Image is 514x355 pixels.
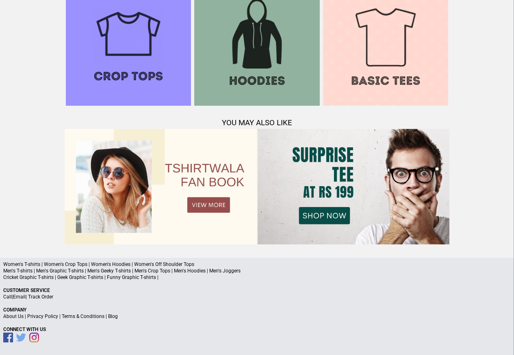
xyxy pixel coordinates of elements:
[3,294,12,300] a: Call
[13,294,26,300] a: Email
[222,118,292,127] span: YOU MAY ALSO LIKE
[3,294,511,300] p: | |
[3,326,511,333] p: Connect With Us
[3,268,511,274] p: Men's T-shirts | Men's Graphic T-shirts | Men's Geeky T-shirts | Men's Crop Tops | Men's Hoodies ...
[62,314,104,319] a: Terms & Conditions
[28,294,53,300] a: Track Order
[108,314,118,319] a: Blog
[3,261,511,268] p: Women's T-shirts | Women's Crop Tops | Women's Hoodies | Women's Off Shoulder Tops
[3,313,511,320] p: | | |
[3,287,511,294] p: Customer Service
[3,274,511,281] p: Cricket Graphic T-shirts | Geek Graphic T-shirts | Funny Graphic T-shirts |
[27,314,58,319] a: Privacy Policy
[3,314,24,319] a: About Us
[3,307,511,313] p: Company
